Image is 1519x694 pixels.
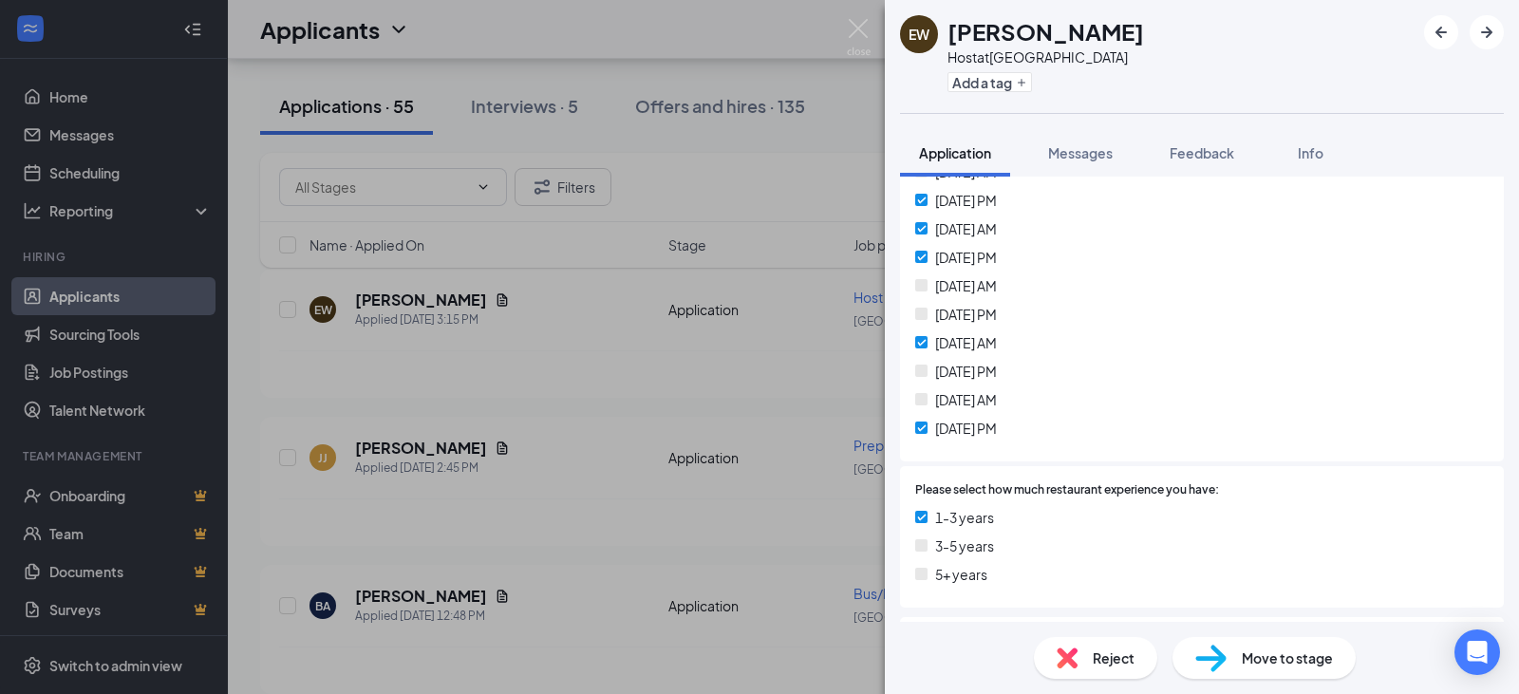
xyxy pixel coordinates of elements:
svg: ArrowRight [1475,21,1498,44]
span: 3-5 years [935,535,994,556]
span: [DATE] AM [935,332,997,353]
svg: Plus [1016,77,1027,88]
button: ArrowRight [1470,15,1504,49]
span: Feedback [1170,144,1234,161]
span: Please select how much restaurant experience you have: [915,481,1219,499]
span: 5+ years [935,564,987,585]
span: [DATE] AM [935,389,997,410]
span: [DATE] PM [935,361,997,382]
span: [DATE] AM [935,218,997,239]
span: 1-3 years [935,507,994,528]
span: Reject [1093,647,1135,668]
span: [DATE] PM [935,247,997,268]
span: Application [919,144,991,161]
h1: [PERSON_NAME] [947,15,1144,47]
button: PlusAdd a tag [947,72,1032,92]
div: Open Intercom Messenger [1454,629,1500,675]
svg: ArrowLeftNew [1430,21,1453,44]
span: Info [1298,144,1323,161]
span: Messages [1048,144,1113,161]
span: Move to stage [1242,647,1333,668]
div: Host at [GEOGRAPHIC_DATA] [947,47,1144,66]
span: [DATE] PM [935,190,997,211]
button: ArrowLeftNew [1424,15,1458,49]
span: [DATE] AM [935,275,997,296]
span: [DATE] PM [935,418,997,439]
div: EW [909,25,929,44]
span: [DATE] PM [935,304,997,325]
